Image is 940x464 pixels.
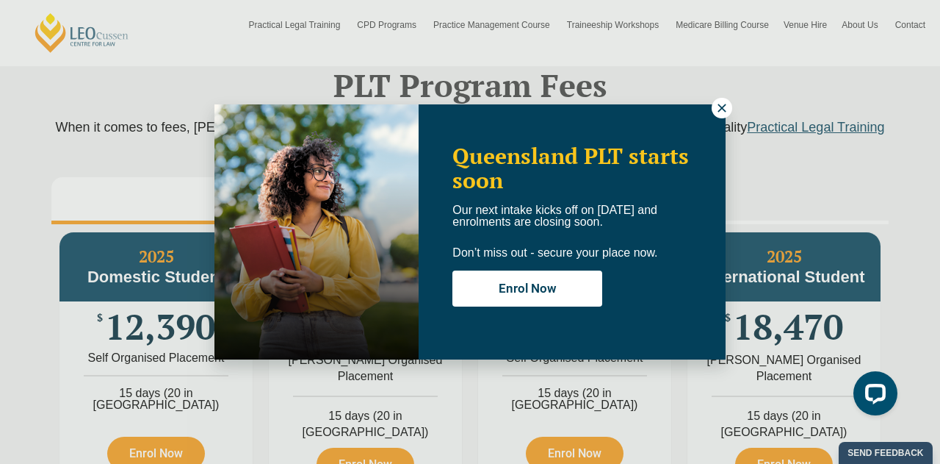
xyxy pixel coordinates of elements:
img: Woman in yellow blouse holding folders looking to the right and smiling [214,104,419,360]
span: Don’t miss out - secure your place now. [452,246,657,259]
span: Our next intake kicks off on [DATE] and enrolments are closing soon. [452,204,657,228]
button: Close [712,98,732,118]
button: Enrol Now [452,271,602,307]
span: Queensland PLT starts soon [452,141,689,195]
iframe: LiveChat chat widget [842,365,903,427]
